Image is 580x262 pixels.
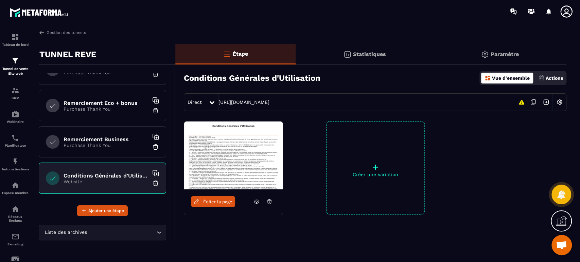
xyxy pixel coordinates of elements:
h3: Conditions Générales d'Utilisation [184,73,320,83]
img: stats.20deebd0.svg [343,50,351,58]
h6: Conditions Générales d'Utilisation [64,172,148,179]
p: Automatisations [2,167,29,171]
p: + [327,162,424,172]
span: Ajouter une étape [88,207,124,214]
img: automations [11,110,19,118]
img: logo [10,6,71,19]
p: Paramètre [491,51,519,57]
img: dashboard-orange.40269519.svg [485,75,491,81]
p: Réseaux Sociaux [2,215,29,222]
p: Planificateur [2,144,29,147]
a: Gestion des tunnels [39,30,86,36]
p: Website [64,179,148,184]
p: E-mailing [2,242,29,246]
a: formationformationTunnel de vente Site web [2,52,29,81]
p: TUNNEL REVE [39,48,96,61]
a: automationsautomationsWebinaire [2,105,29,129]
img: arrow-next.bcc2205e.svg [540,96,552,109]
a: emailemailE-mailing [2,227,29,251]
img: trash [152,107,159,114]
img: formation [11,86,19,94]
img: automations [11,181,19,189]
a: formationformationTableau de bord [2,28,29,52]
h6: Remerciement Business [64,136,148,143]
img: setting-gr.5f69749f.svg [481,50,489,58]
a: schedulerschedulerPlanificateur [2,129,29,152]
img: bars-o.4a397970.svg [223,50,231,58]
img: formation [11,33,19,41]
a: social-networksocial-networkRéseaux Sociaux [2,200,29,227]
a: Éditer la page [191,196,235,207]
img: setting-w.858f3a88.svg [553,96,566,109]
button: Ajouter une étape [77,205,128,216]
p: Créer une variation [327,172,424,177]
a: formationformationCRM [2,81,29,105]
img: scheduler [11,134,19,142]
span: Liste des archives [43,229,88,236]
span: Éditer la page [203,199,232,204]
h6: Remerciement Eco + bonus [64,100,148,106]
p: CRM [2,96,29,100]
img: actions.d6e523a2.png [538,75,544,81]
p: Webinaire [2,120,29,124]
p: Tableau de bord [2,43,29,46]
p: Purchase Thank You [64,143,148,148]
img: trash [152,180,159,187]
input: Search for option [88,229,155,236]
img: social-network [11,205,19,213]
img: trash [152,144,159,150]
p: Espace membre [2,191,29,195]
img: automations [11,157,19,166]
a: automationsautomationsEspace membre [2,176,29,200]
img: email [11,232,19,241]
a: [URL][DOMAIN_NAME] [218,99,269,105]
span: Direct [188,99,202,105]
p: Actions [546,75,563,81]
img: image [184,121,283,189]
img: trash [152,71,159,78]
img: arrow [39,30,45,36]
p: Tunnel de vente Site web [2,67,29,76]
p: Étape [233,51,248,57]
div: Ouvrir le chat [551,235,572,255]
p: Vue d'ensemble [492,75,530,81]
p: Statistiques [353,51,386,57]
div: Search for option [39,225,166,240]
p: Purchase Thank You [64,106,148,112]
a: automationsautomationsAutomatisations [2,152,29,176]
img: formation [11,57,19,65]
